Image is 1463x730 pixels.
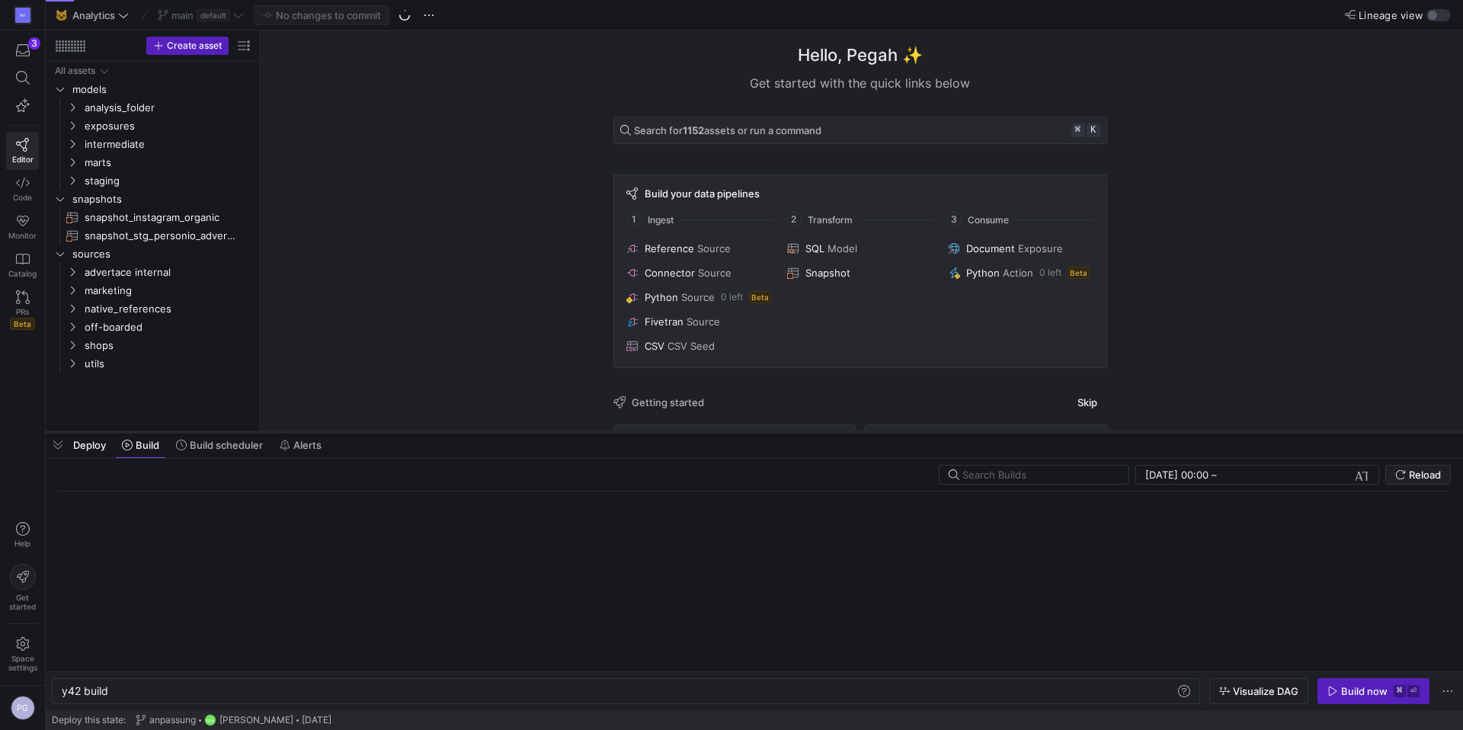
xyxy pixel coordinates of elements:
[645,242,694,255] span: Reference
[72,191,251,208] span: snapshots
[1394,685,1406,697] kbd: ⌘
[632,396,704,408] span: Getting started
[52,263,253,281] div: Press SPACE to select this row.
[28,37,40,50] div: 3
[85,227,235,245] span: snapshot_stg_personio_advertace__employees​​​​​​​
[743,573,766,596] img: logo.gif
[6,692,39,724] button: PG
[1317,678,1429,704] button: Build now⌘⏎
[683,124,704,136] strong: 1152
[52,336,253,354] div: Press SPACE to select this row.
[52,299,253,318] div: Press SPACE to select this row.
[169,432,270,458] button: Build scheduler
[149,715,196,725] span: anpassung
[9,593,36,611] span: Get started
[6,132,39,170] a: Editor
[6,515,39,555] button: Help
[645,315,683,328] span: Fivetran
[52,208,253,226] div: Press SPACE to select this row.
[52,715,126,725] span: Deploy this state:
[10,318,35,330] span: Beta
[966,267,1000,279] span: Python
[681,291,715,303] span: Source
[945,264,1096,282] button: PythonAction0 leftBeta
[1385,465,1451,485] button: Reload
[6,246,39,284] a: Catalog
[6,630,39,679] a: Spacesettings
[697,242,731,255] span: Source
[6,558,39,617] button: Getstarted
[85,209,235,226] span: snapshot_instagram_organic​​​​​​​
[85,99,251,117] span: analysis_folder
[73,439,106,451] span: Deploy
[52,135,253,153] div: Press SPACE to select this row.
[784,264,936,282] button: Snapshot
[13,193,32,202] span: Code
[52,245,253,263] div: Press SPACE to select this row.
[721,292,743,303] span: 0 left
[945,239,1096,258] button: DocumentExposure
[85,355,251,373] span: utils
[1233,685,1298,697] span: Visualize DAG
[72,245,251,263] span: sources
[6,2,39,28] a: AV
[1209,678,1308,704] button: Visualize DAG
[52,354,253,373] div: Press SPACE to select this row.
[85,319,251,336] span: off-boarded
[15,8,30,23] div: AV
[1145,469,1208,481] input: Start datetime
[52,318,253,336] div: Press SPACE to select this row.
[204,714,216,726] div: RPH
[645,340,664,352] span: CSV
[828,242,857,255] span: Model
[1409,469,1441,481] span: Reload
[613,117,1107,144] button: Search for1152assets or run a command⌘k
[1018,242,1063,255] span: Exposure
[167,40,222,51] span: Create asset
[52,226,253,245] div: Press SPACE to select this row.
[52,98,253,117] div: Press SPACE to select this row.
[52,281,253,299] div: Press SPACE to select this row.
[667,340,715,352] span: CSV Seed
[623,264,775,282] button: ConnectorSource
[798,43,923,68] h1: Hello, Pegah ✨
[85,264,251,281] span: advertace internal
[8,269,37,278] span: Catalog
[784,239,936,258] button: SQLModel
[12,155,34,164] span: Editor
[52,171,253,190] div: Press SPACE to select this row.
[85,300,251,318] span: native_references
[1212,469,1217,481] span: –
[115,432,166,458] button: Build
[52,117,253,135] div: Press SPACE to select this row.
[623,312,775,331] button: FivetranSource
[805,267,850,279] span: Snapshot
[13,539,32,548] span: Help
[52,5,133,25] button: 🐱Analytics
[6,37,39,64] button: 3
[8,231,37,240] span: Monitor
[136,439,159,451] span: Build
[8,654,37,672] span: Space settings
[645,187,760,200] span: Build your data pipelines
[6,170,39,208] a: Code
[1220,469,1320,481] input: End datetime
[293,439,322,451] span: Alerts
[623,288,775,306] button: PythonSource0 leftBeta
[52,62,253,80] div: Press SPACE to select this row.
[966,242,1015,255] span: Document
[85,117,251,135] span: exposures
[1068,267,1090,279] span: Beta
[302,715,331,725] span: [DATE]
[11,696,35,720] div: PG
[645,291,678,303] span: Python
[623,239,775,258] button: ReferenceSource
[962,469,1116,481] input: Search Builds
[16,307,29,316] span: PRs
[52,153,253,171] div: Press SPACE to select this row.
[85,337,251,354] span: shops
[1341,685,1388,697] div: Build now
[132,710,335,730] button: anpassungRPH[PERSON_NAME][DATE]
[85,136,251,153] span: intermediate
[634,124,821,136] span: Search for assets or run a command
